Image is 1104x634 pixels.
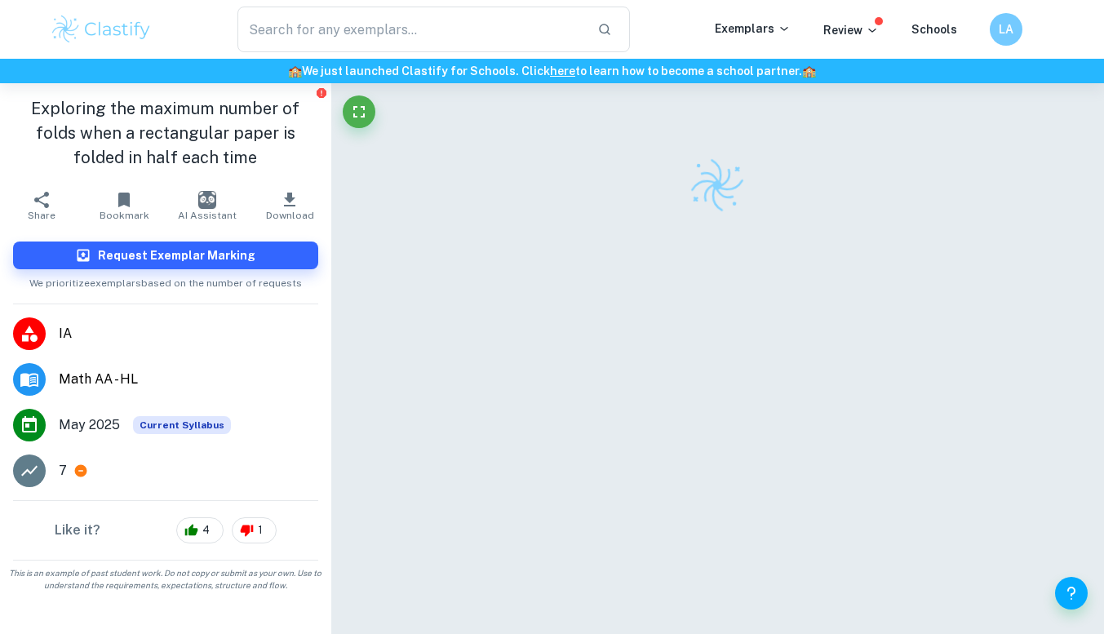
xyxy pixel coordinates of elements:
[249,522,272,539] span: 1
[29,269,302,290] span: We prioritize exemplars based on the number of requests
[990,13,1022,46] button: LA
[550,64,575,78] a: here
[59,461,67,481] p: 7
[28,210,55,221] span: Share
[715,20,791,38] p: Exemplars
[248,183,330,228] button: Download
[178,210,237,221] span: AI Assistant
[3,62,1101,80] h6: We just launched Clastify for Schools. Click to learn how to become a school partner.
[59,324,318,344] span: IA
[98,246,255,264] h6: Request Exemplar Marking
[7,567,325,592] span: This is an example of past student work. Do not copy or submit as your own. Use to understand the...
[59,370,318,389] span: Math AA - HL
[55,521,100,540] h6: Like it?
[823,21,879,39] p: Review
[13,96,318,170] h1: Exploring the maximum number of folds when a rectangular paper is folded in half each time
[316,86,328,99] button: Report issue
[100,210,149,221] span: Bookmark
[802,64,816,78] span: 🏫
[133,416,231,434] span: Current Syllabus
[166,183,248,228] button: AI Assistant
[198,191,216,209] img: AI Assistant
[288,64,302,78] span: 🏫
[911,23,957,36] a: Schools
[193,522,219,539] span: 4
[687,154,749,216] img: Clastify logo
[59,415,120,435] span: May 2025
[343,95,375,128] button: Fullscreen
[133,416,231,434] div: This exemplar is based on the current syllabus. Feel free to refer to it for inspiration/ideas wh...
[237,7,585,52] input: Search for any exemplars...
[1055,577,1088,610] button: Help and Feedback
[13,242,318,269] button: Request Exemplar Marking
[996,20,1015,38] h6: LA
[266,210,314,221] span: Download
[50,13,153,46] img: Clastify logo
[232,517,277,543] div: 1
[176,517,224,543] div: 4
[82,183,165,228] button: Bookmark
